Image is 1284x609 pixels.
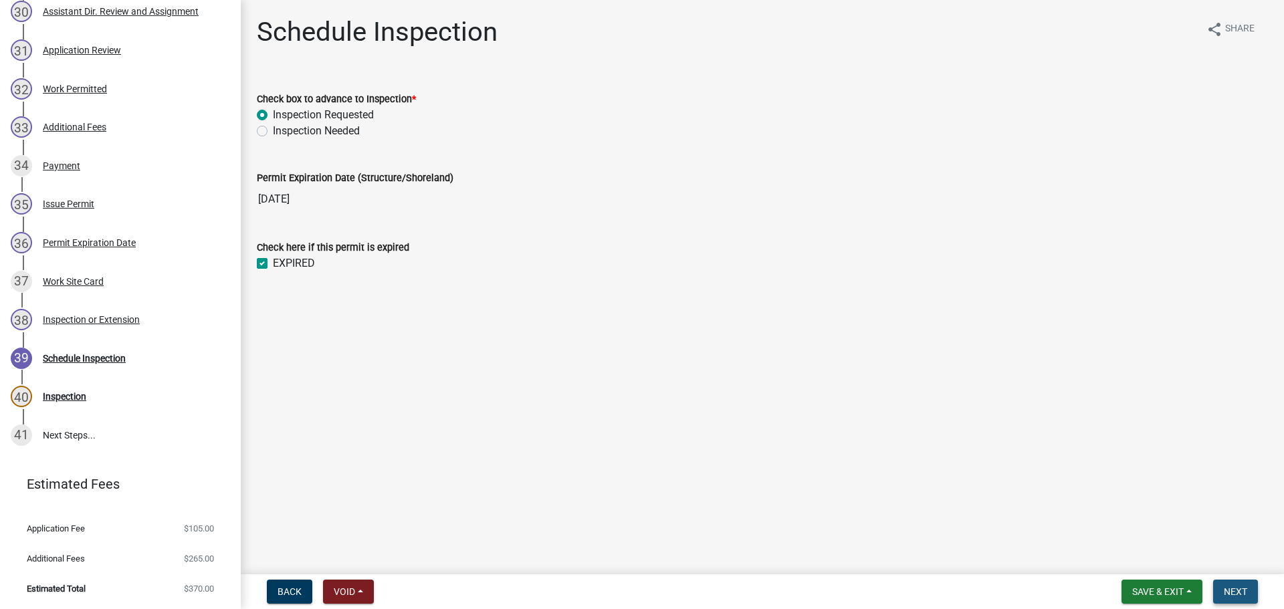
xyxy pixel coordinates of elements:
span: Share [1225,21,1255,37]
div: Additional Fees [43,122,106,132]
i: share [1206,21,1222,37]
div: Payment [43,161,80,170]
a: Estimated Fees [11,471,219,497]
div: Inspection or Extension [43,315,140,324]
span: $370.00 [184,584,214,593]
div: 34 [11,155,32,176]
div: Assistant Dir. Review and Assignment [43,7,199,16]
div: Inspection [43,392,86,401]
div: 36 [11,232,32,253]
div: Issue Permit [43,199,94,209]
span: Additional Fees [27,554,85,563]
span: Next [1224,586,1247,597]
div: 40 [11,386,32,407]
label: Check box to advance to Inspection [257,95,416,104]
div: 37 [11,271,32,292]
span: Save & Exit [1132,586,1184,597]
div: 33 [11,116,32,138]
div: 39 [11,348,32,369]
span: Application Fee [27,524,85,533]
button: Back [267,580,312,604]
div: Schedule Inspection [43,354,126,363]
label: Inspection Needed [273,123,360,139]
div: Application Review [43,45,121,55]
div: 41 [11,424,32,446]
div: 30 [11,1,32,22]
div: 38 [11,309,32,330]
div: Work Permitted [43,84,107,94]
label: Permit Expiration Date (Structure/Shoreland) [257,174,453,183]
span: $105.00 [184,524,214,533]
button: Save & Exit [1121,580,1202,604]
label: Inspection Requested [273,107,374,123]
div: 31 [11,39,32,61]
div: 35 [11,193,32,215]
div: 32 [11,78,32,100]
span: $265.00 [184,554,214,563]
button: Next [1213,580,1258,604]
div: Permit Expiration Date [43,238,136,247]
button: shareShare [1196,16,1265,42]
span: Void [334,586,355,597]
label: Check here if this permit is expired [257,243,409,253]
span: Estimated Total [27,584,86,593]
h1: Schedule Inspection [257,16,498,48]
div: Work Site Card [43,277,104,286]
label: EXPIRED [273,255,315,271]
span: Back [278,586,302,597]
button: Void [323,580,374,604]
